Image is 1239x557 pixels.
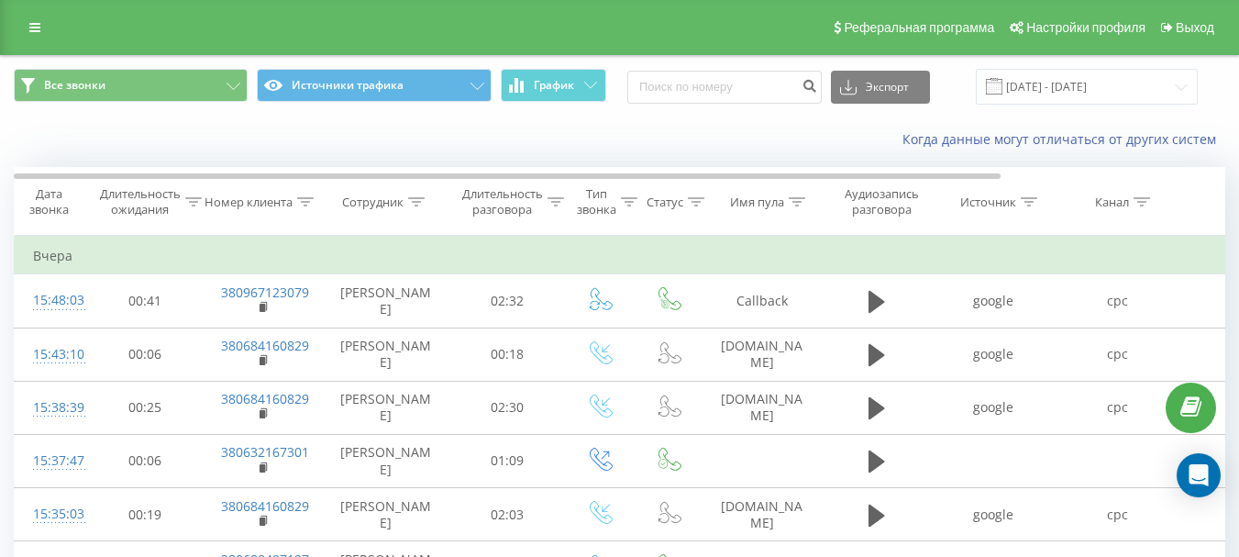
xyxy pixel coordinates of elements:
[322,434,450,487] td: [PERSON_NAME]
[501,69,606,102] button: График
[257,69,491,102] button: Источники трафика
[88,381,203,434] td: 00:25
[221,390,309,407] a: 380684160829
[221,443,309,461] a: 380632167301
[1095,195,1129,210] div: Канал
[932,328,1056,381] td: google
[15,186,83,217] div: Дата звонка
[450,381,565,434] td: 02:30
[1056,381,1179,434] td: cpc
[1176,20,1214,35] span: Выход
[100,186,181,217] div: Длительность ожидания
[1056,274,1179,328] td: cpc
[1177,453,1221,497] div: Open Intercom Messenger
[14,69,248,102] button: Все звонки
[88,328,203,381] td: 00:06
[221,497,309,515] a: 380684160829
[837,186,926,217] div: Аудиозапись разговора
[450,274,565,328] td: 02:32
[450,328,565,381] td: 00:18
[33,443,70,479] div: 15:37:47
[730,195,784,210] div: Имя пула
[221,284,309,301] a: 380967123079
[205,195,293,210] div: Номер клиента
[1056,328,1179,381] td: cpc
[450,488,565,541] td: 02:03
[33,390,70,426] div: 15:38:39
[844,20,994,35] span: Реферальная программа
[88,488,203,541] td: 00:19
[831,71,930,104] button: Экспорт
[960,195,1016,210] div: Источник
[342,195,404,210] div: Сотрудник
[322,274,450,328] td: [PERSON_NAME]
[647,195,683,210] div: Статус
[702,328,822,381] td: [DOMAIN_NAME]
[932,381,1056,434] td: google
[534,79,574,92] span: График
[44,78,105,93] span: Все звонки
[221,337,309,354] a: 380684160829
[322,381,450,434] td: [PERSON_NAME]
[702,381,822,434] td: [DOMAIN_NAME]
[627,71,822,104] input: Поиск по номеру
[577,186,616,217] div: Тип звонка
[902,130,1225,148] a: Когда данные могут отличаться от других систем
[932,274,1056,328] td: google
[33,283,70,318] div: 15:48:03
[33,496,70,532] div: 15:35:03
[322,488,450,541] td: [PERSON_NAME]
[462,186,543,217] div: Длительность разговора
[88,274,203,328] td: 00:41
[702,274,822,328] td: Callback
[932,488,1056,541] td: google
[322,328,450,381] td: [PERSON_NAME]
[702,488,822,541] td: [DOMAIN_NAME]
[33,337,70,373] div: 15:43:10
[88,434,203,487] td: 00:06
[1056,488,1179,541] td: cpc
[450,434,565,487] td: 01:09
[1026,20,1145,35] span: Настройки профиля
